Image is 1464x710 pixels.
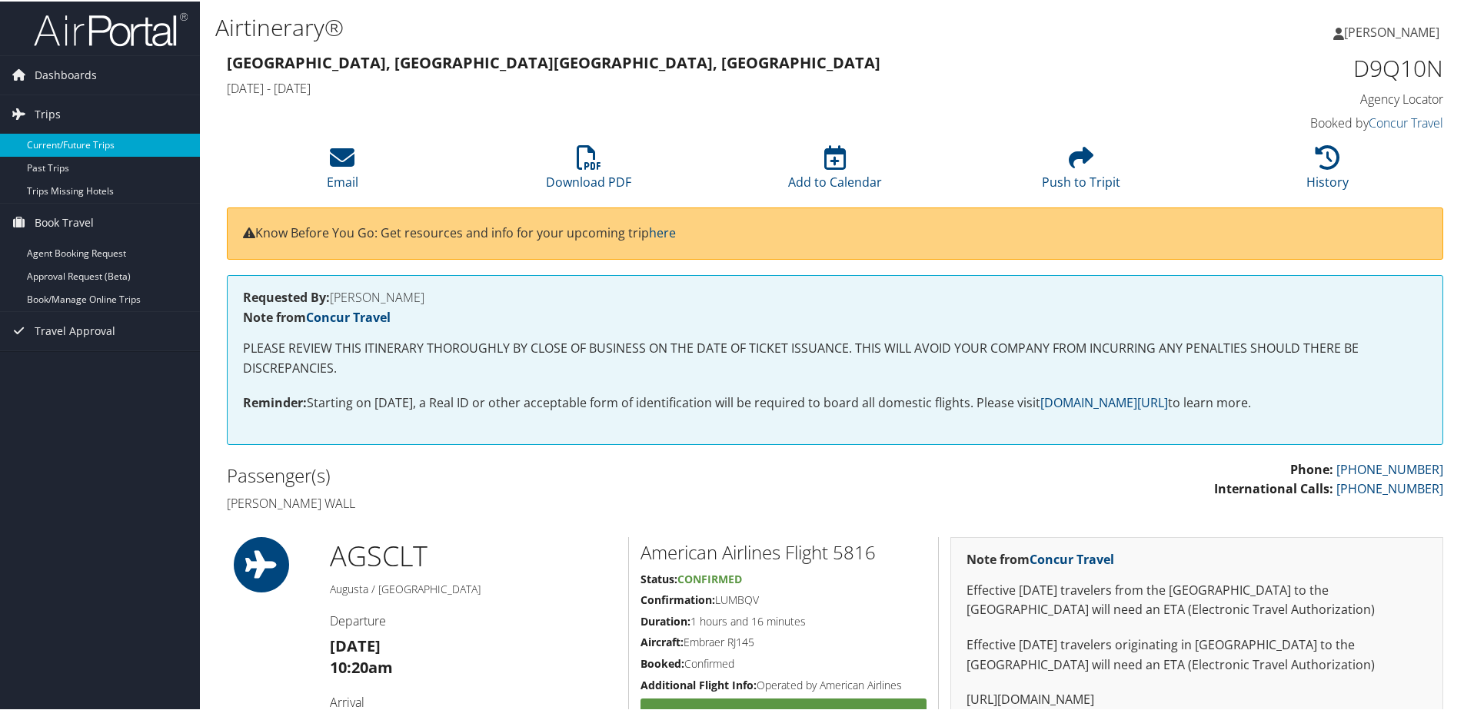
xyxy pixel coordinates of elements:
[1336,479,1443,496] a: [PHONE_NUMBER]
[243,392,1427,412] p: Starting on [DATE], a Real ID or other acceptable form of identification will be required to boar...
[1214,479,1333,496] strong: International Calls:
[640,655,927,670] h5: Confirmed
[243,290,1427,302] h4: [PERSON_NAME]
[1333,8,1455,54] a: [PERSON_NAME]
[330,536,617,574] h1: AGS CLT
[227,78,1133,95] h4: [DATE] - [DATE]
[227,493,823,510] h4: [PERSON_NAME] Wall
[330,634,381,655] strong: [DATE]
[640,633,684,648] strong: Aircraft:
[640,655,684,669] strong: Booked:
[640,676,757,691] strong: Additional Flight Info:
[227,51,880,71] strong: [GEOGRAPHIC_DATA], [GEOGRAPHIC_DATA] [GEOGRAPHIC_DATA], [GEOGRAPHIC_DATA]
[640,570,677,585] strong: Status:
[640,612,690,627] strong: Duration:
[1336,460,1443,476] a: [PHONE_NUMBER]
[1040,393,1168,410] a: [DOMAIN_NAME][URL]
[35,202,94,241] span: Book Travel
[243,337,1427,377] p: PLEASE REVIEW THIS ITINERARY THOROUGHLY BY CLOSE OF BUSINESS ON THE DATE OF TICKET ISSUANCE. THIS...
[967,688,1427,708] p: [URL][DOMAIN_NAME]
[1369,113,1443,130] a: Concur Travel
[330,655,393,676] strong: 10:20am
[640,676,927,692] h5: Operated by American Airlines
[227,461,823,487] h2: Passenger(s)
[640,633,927,649] h5: Embraer RJ145
[243,393,307,410] strong: Reminder:
[243,222,1427,242] p: Know Before You Go: Get resources and info for your upcoming trip
[1156,89,1443,106] h4: Agency Locator
[306,307,391,324] a: Concur Travel
[35,55,97,93] span: Dashboards
[330,692,617,709] h4: Arrival
[35,310,115,349] span: Travel Approval
[1290,460,1333,476] strong: Phone:
[640,591,715,605] strong: Confirmation:
[1030,549,1114,566] a: Concur Travel
[1156,113,1443,130] h4: Booked by
[34,10,188,46] img: airportal-logo.png
[215,10,1042,42] h1: Airtinerary®
[327,152,358,189] a: Email
[243,287,330,304] strong: Requested By:
[967,579,1427,619] p: Effective [DATE] travelers from the [GEOGRAPHIC_DATA] to the [GEOGRAPHIC_DATA] will need an ETA (...
[330,611,617,628] h4: Departure
[243,307,391,324] strong: Note from
[1344,22,1439,39] span: [PERSON_NAME]
[330,580,617,596] h5: Augusta / [GEOGRAPHIC_DATA]
[640,591,927,606] h5: LUMBQV
[640,538,927,564] h2: American Airlines Flight 5816
[546,152,631,189] a: Download PDF
[967,549,1114,566] strong: Note from
[788,152,882,189] a: Add to Calendar
[1306,152,1349,189] a: History
[967,634,1427,673] p: Effective [DATE] travelers originating in [GEOGRAPHIC_DATA] to the [GEOGRAPHIC_DATA] will need an...
[677,570,742,585] span: Confirmed
[640,612,927,628] h5: 1 hours and 16 minutes
[649,223,676,240] a: here
[1042,152,1120,189] a: Push to Tripit
[35,94,61,132] span: Trips
[1156,51,1443,83] h1: D9Q10N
